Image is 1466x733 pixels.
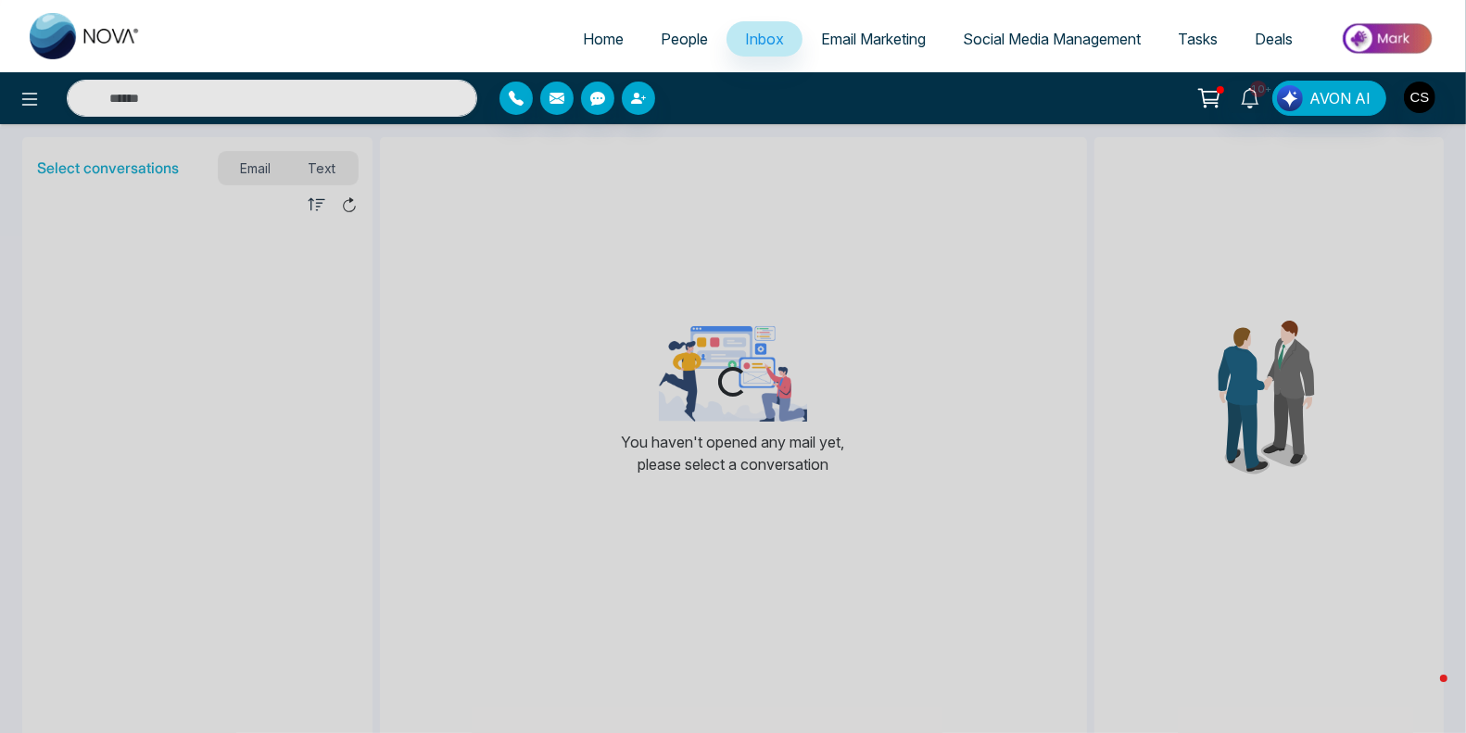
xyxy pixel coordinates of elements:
img: Lead Flow [1277,85,1303,111]
span: Email Marketing [821,30,926,48]
span: Tasks [1178,30,1218,48]
a: Deals [1236,21,1311,57]
span: Social Media Management [963,30,1141,48]
span: Home [583,30,624,48]
a: People [642,21,727,57]
span: People [661,30,708,48]
span: AVON AI [1309,87,1371,109]
a: Inbox [727,21,803,57]
a: 10+ [1228,81,1272,113]
img: Nova CRM Logo [30,13,141,59]
span: Deals [1255,30,1293,48]
a: Tasks [1159,21,1236,57]
span: 10+ [1250,81,1267,97]
img: Market-place.gif [1321,18,1455,59]
button: AVON AI [1272,81,1386,116]
a: Home [564,21,642,57]
img: User Avatar [1404,82,1435,113]
iframe: Intercom live chat [1403,670,1447,714]
a: Email Marketing [803,21,944,57]
span: Inbox [745,30,784,48]
a: Social Media Management [944,21,1159,57]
